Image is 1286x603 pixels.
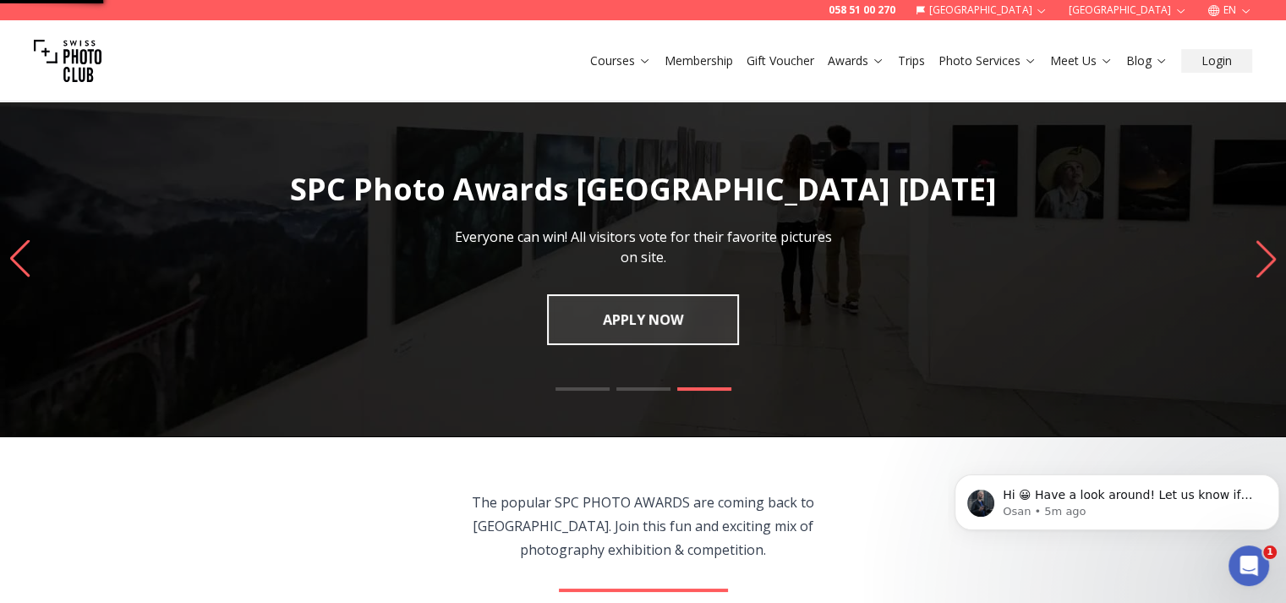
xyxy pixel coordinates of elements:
[891,49,932,73] button: Trips
[1119,49,1174,73] button: Blog
[34,27,101,95] img: Swiss photo club
[898,52,925,69] a: Trips
[821,49,891,73] button: Awards
[583,49,658,73] button: Courses
[1229,545,1269,586] iframe: Intercom live chat
[932,49,1043,73] button: Photo Services
[1050,52,1113,69] a: Meet Us
[547,294,739,345] a: APPLY NOW
[454,227,833,267] p: Everyone can win! All visitors vote for their favorite pictures on site.
[829,3,895,17] a: 058 51 00 270
[450,491,836,562] p: The popular SPC PHOTO AWARDS are coming back to [GEOGRAPHIC_DATA]. Join this fun and exciting mix...
[1181,49,1252,73] button: Login
[590,52,651,69] a: Courses
[1263,545,1277,559] span: 1
[948,439,1286,557] iframe: Intercom notifications message
[1126,52,1168,69] a: Blog
[1043,49,1119,73] button: Meet Us
[665,52,733,69] a: Membership
[740,49,821,73] button: Gift Voucher
[939,52,1037,69] a: Photo Services
[747,52,814,69] a: Gift Voucher
[658,49,740,73] button: Membership
[828,52,884,69] a: Awards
